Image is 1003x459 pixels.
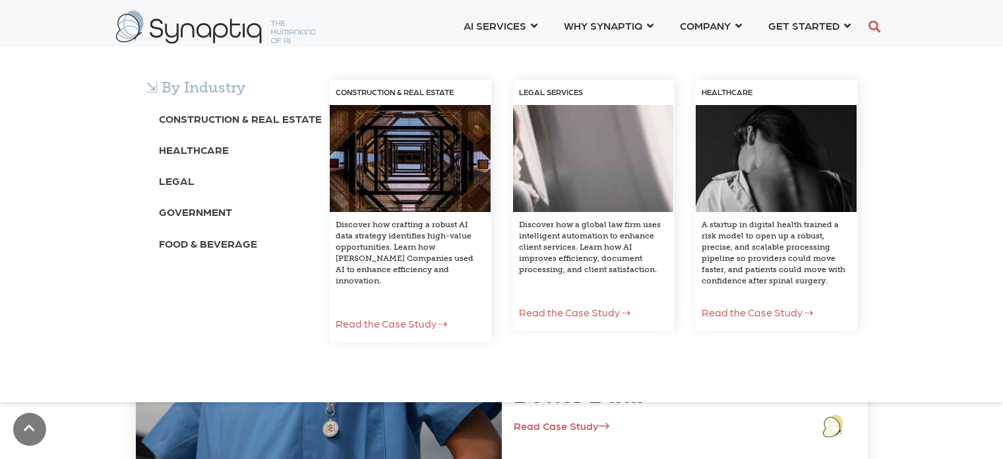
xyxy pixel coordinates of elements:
a: Solving a Healthcare Firm’s Complex Staffing and Revenue Challenges with Better Data [514,295,834,409]
span: COMPANY [680,17,731,34]
a: GET STARTED [768,13,851,38]
img: logo [823,415,843,437]
span: GET STARTED [768,17,839,34]
a: AI SERVICES [464,13,537,38]
a: WHY SYNAPTIQ [564,13,653,38]
nav: menu [450,3,864,51]
a: COMPANY [680,13,742,38]
span: AI SERVICES [464,17,526,34]
span: WHY SYNAPTIQ [564,17,642,34]
img: synaptiq logo-2 [116,11,316,44]
a: Read Case Study [514,419,609,432]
